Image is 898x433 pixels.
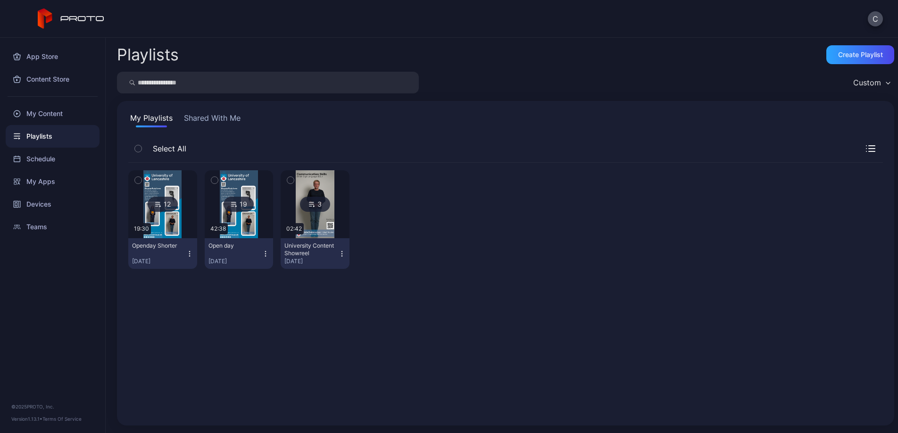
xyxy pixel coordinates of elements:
div: 19:30 [132,223,151,234]
div: Custom [853,78,881,87]
div: 42:38 [208,223,228,234]
a: Devices [6,193,100,216]
div: Open day [208,242,260,250]
div: © 2025 PROTO, Inc. [11,403,94,410]
button: C [868,11,883,26]
button: Openday Shorter[DATE] [128,238,197,269]
button: Open day[DATE] [205,238,274,269]
a: Content Store [6,68,100,91]
div: 3 [300,197,330,212]
h2: Playlists [117,46,179,63]
button: Shared With Me [182,112,242,127]
a: Teams [6,216,100,238]
a: Playlists [6,125,100,148]
span: Version 1.13.1 • [11,416,42,422]
a: My Apps [6,170,100,193]
button: My Playlists [128,112,175,127]
div: 02:42 [284,223,304,234]
div: 19 [224,197,254,212]
a: My Content [6,102,100,125]
a: App Store [6,45,100,68]
div: [DATE] [132,258,186,265]
a: Terms Of Service [42,416,82,422]
span: Select All [148,143,186,154]
div: University Content Showreel [284,242,336,257]
button: University Content Showreel[DATE] [281,238,349,269]
div: [DATE] [208,258,262,265]
div: Openday Shorter [132,242,184,250]
div: [DATE] [284,258,338,265]
div: 12 [148,197,178,212]
button: Create Playlist [826,45,894,64]
button: Custom [848,72,894,93]
a: Schedule [6,148,100,170]
div: Create Playlist [838,51,883,58]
